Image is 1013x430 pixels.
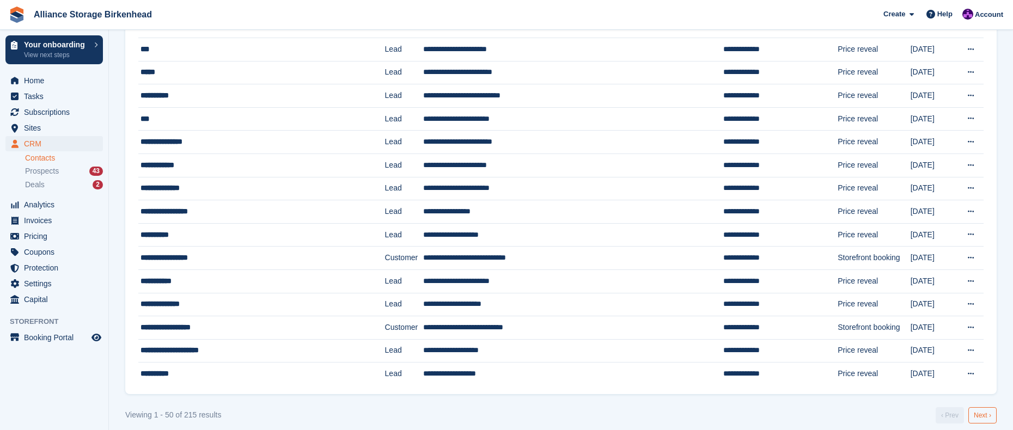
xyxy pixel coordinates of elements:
td: Lead [385,131,424,154]
span: Invoices [24,213,89,228]
a: Previous [936,407,964,423]
a: Next [968,407,997,423]
span: Protection [24,260,89,275]
span: Prospects [25,166,59,176]
td: Storefront booking [838,316,911,340]
td: Price reveal [838,223,911,247]
div: 2 [93,180,103,189]
td: Price reveal [838,200,911,224]
td: Price reveal [838,177,911,200]
td: Lead [385,38,424,61]
a: Deals 2 [25,179,103,191]
td: [DATE] [911,84,957,108]
span: Help [937,9,953,20]
span: Subscriptions [24,105,89,120]
td: Lead [385,293,424,316]
td: Price reveal [838,153,911,177]
p: Your onboarding [24,41,89,48]
a: Contacts [25,153,103,163]
div: 43 [89,167,103,176]
td: Lead [385,269,424,293]
a: menu [5,105,103,120]
nav: Pages [933,407,999,423]
a: Preview store [90,331,103,344]
td: [DATE] [911,316,957,340]
a: menu [5,229,103,244]
a: menu [5,292,103,307]
td: [DATE] [911,153,957,177]
td: Lead [385,107,424,131]
span: Capital [24,292,89,307]
a: menu [5,330,103,345]
a: menu [5,213,103,228]
span: Deals [25,180,45,190]
span: Tasks [24,89,89,104]
td: [DATE] [911,38,957,61]
td: [DATE] [911,293,957,316]
span: CRM [24,136,89,151]
a: Alliance Storage Birkenhead [29,5,156,23]
span: Sites [24,120,89,136]
td: Storefront booking [838,247,911,270]
span: Storefront [10,316,108,327]
td: Price reveal [838,107,911,131]
td: [DATE] [911,247,957,270]
a: menu [5,120,103,136]
td: Price reveal [838,293,911,316]
td: [DATE] [911,107,957,131]
img: stora-icon-8386f47178a22dfd0bd8f6a31ec36ba5ce8667c1dd55bd0f319d3a0aa187defe.svg [9,7,25,23]
td: Lead [385,339,424,363]
td: [DATE] [911,339,957,363]
a: menu [5,260,103,275]
td: Customer [385,247,424,270]
span: Pricing [24,229,89,244]
a: menu [5,276,103,291]
td: [DATE] [911,269,957,293]
td: Price reveal [838,339,911,363]
td: Lead [385,223,424,247]
td: Lead [385,363,424,385]
td: Price reveal [838,61,911,84]
span: Account [975,9,1003,20]
div: Viewing 1 - 50 of 215 results [125,409,221,421]
td: Price reveal [838,38,911,61]
td: [DATE] [911,61,957,84]
td: Lead [385,200,424,224]
td: [DATE] [911,200,957,224]
td: Lead [385,153,424,177]
td: [DATE] [911,177,957,200]
span: Home [24,73,89,88]
p: View next steps [24,50,89,60]
a: Your onboarding View next steps [5,35,103,64]
a: menu [5,136,103,151]
td: [DATE] [911,223,957,247]
span: Coupons [24,244,89,260]
td: Lead [385,61,424,84]
td: [DATE] [911,131,957,154]
td: Price reveal [838,363,911,385]
a: menu [5,197,103,212]
td: Lead [385,177,424,200]
span: Analytics [24,197,89,212]
td: [DATE] [911,363,957,385]
a: menu [5,89,103,104]
a: menu [5,73,103,88]
a: menu [5,244,103,260]
span: Booking Portal [24,330,89,345]
td: Price reveal [838,269,911,293]
td: Price reveal [838,84,911,108]
a: Prospects 43 [25,165,103,177]
img: Romilly Norton [962,9,973,20]
td: Lead [385,84,424,108]
td: Price reveal [838,131,911,154]
td: Customer [385,316,424,340]
span: Create [883,9,905,20]
span: Settings [24,276,89,291]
